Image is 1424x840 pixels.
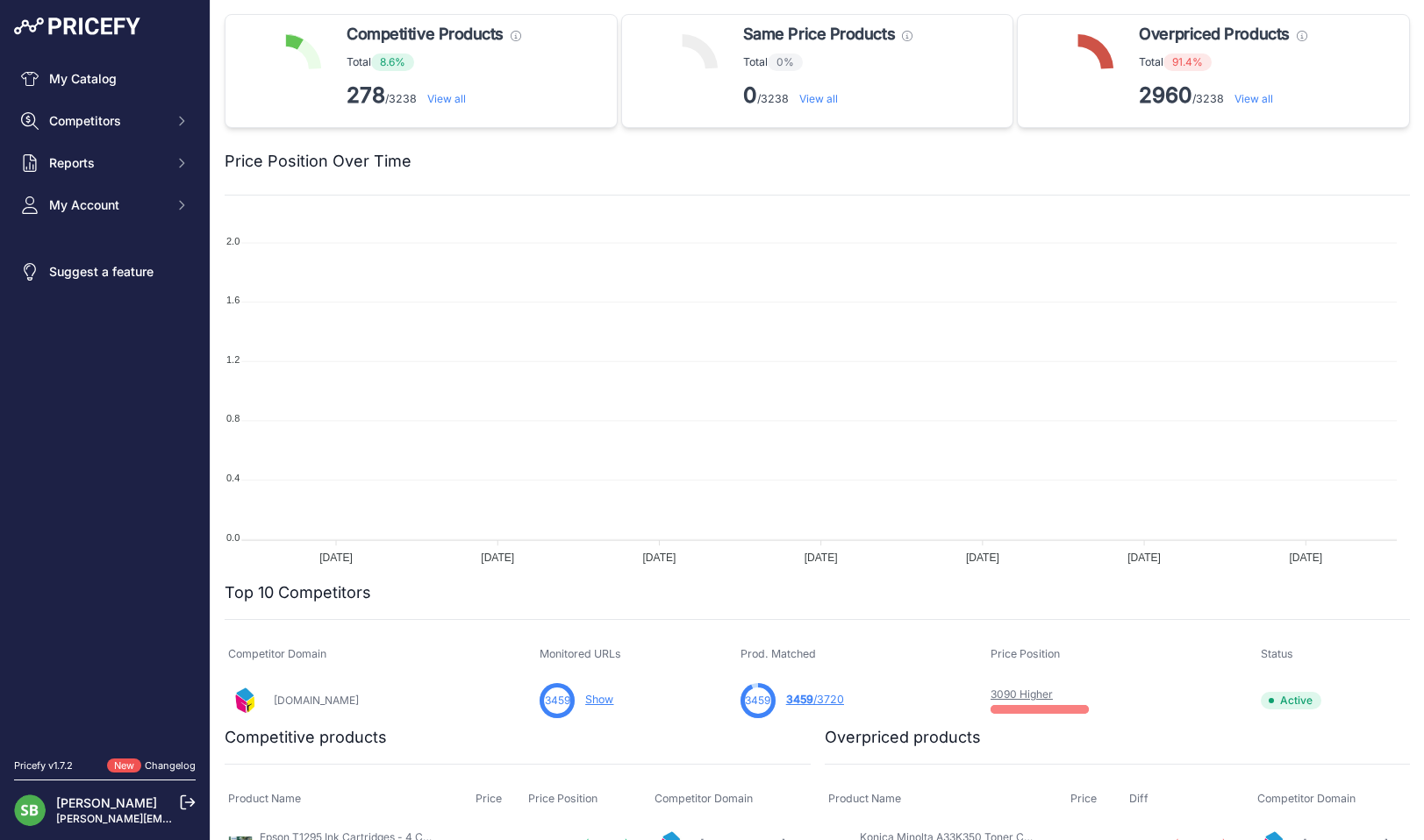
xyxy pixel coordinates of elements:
[1261,647,1293,660] span: Status
[476,792,502,805] span: Price
[743,82,912,110] p: /3238
[14,63,196,95] a: My Catalog
[226,413,240,424] tspan: 0.8
[805,552,838,564] tspan: [DATE]
[226,236,240,246] tspan: 2.0
[768,53,803,71] span: 0%
[371,53,414,71] span: 8.6%
[655,792,753,805] span: Competitor Domain
[228,792,301,805] span: Product Name
[786,693,813,706] span: 3459
[1139,22,1289,46] span: Overpriced Products
[14,105,196,137] button: Competitors
[828,792,901,805] span: Product Name
[14,189,196,221] button: My Account
[56,812,413,825] a: [PERSON_NAME][EMAIL_ADDRESS][PERSON_NAME][DOMAIN_NAME]
[545,693,570,708] span: 3459
[14,256,196,288] a: Suggest a feature
[1070,792,1097,805] span: Price
[799,92,838,105] a: View all
[49,196,164,214] span: My Account
[991,647,1060,660] span: Price Position
[786,693,844,706] a: 3459/3720
[585,693,613,706] a: Show
[226,473,240,483] tspan: 0.4
[226,354,240,365] tspan: 1.2
[319,552,353,564] tspan: [DATE]
[145,759,196,772] a: Changelog
[14,18,140,35] img: Pricefy Logo
[743,53,912,71] p: Total
[1261,692,1321,709] span: Active
[825,725,981,750] h2: Overpriced products
[347,22,504,46] span: Competitive Products
[1139,82,1306,110] p: /3238
[347,53,521,71] p: Total
[228,647,326,660] span: Competitor Domain
[1163,53,1212,71] span: 91.4%
[14,147,196,179] button: Reports
[1139,53,1306,71] p: Total
[14,758,73,773] div: Pricefy v1.7.2
[1129,792,1149,805] span: Diff
[56,795,157,810] a: [PERSON_NAME]
[14,63,196,737] nav: Sidebar
[528,792,598,805] span: Price Position
[347,82,521,110] p: /3238
[225,580,371,605] h2: Top 10 Competitors
[225,149,411,174] h2: Price Position Over Time
[1257,792,1356,805] span: Competitor Domain
[427,92,466,105] a: View all
[1234,92,1273,105] a: View all
[274,694,359,707] a: [DOMAIN_NAME]
[741,647,816,660] span: Prod. Matched
[1127,552,1161,564] tspan: [DATE]
[347,82,385,108] strong: 278
[481,552,514,564] tspan: [DATE]
[49,154,164,172] span: Reports
[966,552,999,564] tspan: [DATE]
[226,532,240,543] tspan: 0.0
[107,758,141,773] span: New
[540,647,621,660] span: Monitored URLs
[745,693,770,708] span: 3459
[743,82,757,108] strong: 0
[1139,82,1192,108] strong: 2960
[643,552,676,564] tspan: [DATE]
[226,295,240,305] tspan: 1.6
[225,725,387,750] h2: Competitive products
[49,112,164,130] span: Competitors
[1289,552,1322,564] tspan: [DATE]
[991,687,1053,701] a: 3090 Higher
[743,22,895,46] span: Same Price Products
